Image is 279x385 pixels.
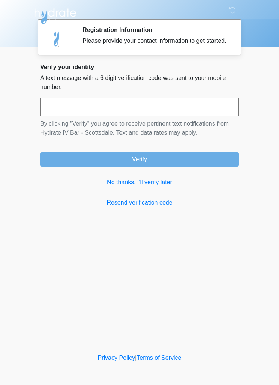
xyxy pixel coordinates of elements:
img: Agent Avatar [46,26,68,49]
a: | [135,355,136,361]
p: A text message with a 6 digit verification code was sent to your mobile number. [40,74,239,92]
img: Hydrate IV Bar - Scottsdale Logo [33,6,78,24]
a: Privacy Policy [98,355,135,361]
a: Terms of Service [136,355,181,361]
div: Please provide your contact information to get started. [82,36,228,45]
a: No thanks, I'll verify later [40,178,239,187]
button: Verify [40,152,239,167]
p: By clicking "Verify" you agree to receive pertinent text notifications from Hydrate IV Bar - Scot... [40,119,239,137]
a: Resend verification code [40,198,239,207]
h2: Verify your identity [40,63,239,71]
